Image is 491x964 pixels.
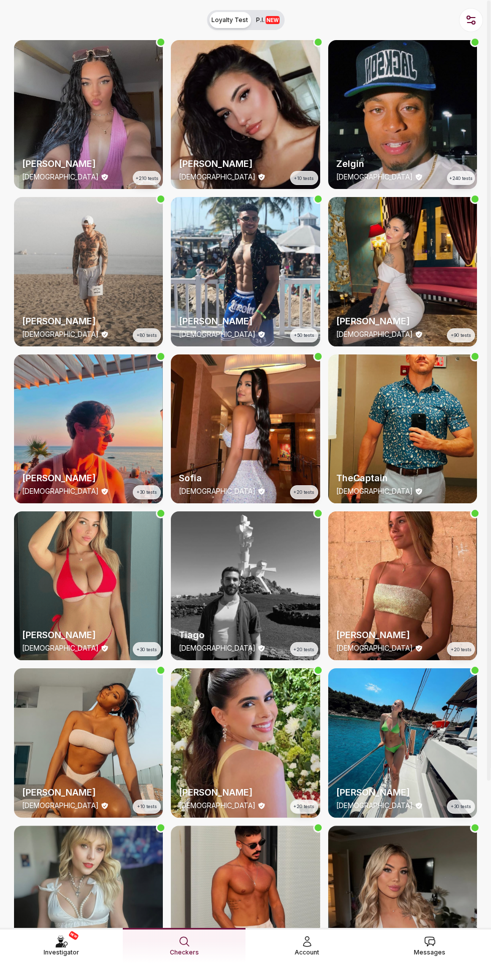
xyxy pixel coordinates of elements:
[336,172,413,182] p: [DEMOGRAPHIC_DATA]
[22,786,155,800] h2: [PERSON_NAME]
[22,486,99,496] p: [DEMOGRAPHIC_DATA]
[22,801,99,811] p: [DEMOGRAPHIC_DATA]
[171,511,320,660] a: thumbcheckerTiago[DEMOGRAPHIC_DATA]+20 tests
[294,489,314,496] span: +20 tests
[179,314,312,328] h2: [PERSON_NAME]
[245,928,368,963] a: Account
[368,928,491,963] a: Messages
[14,354,163,503] a: thumbchecker[PERSON_NAME][DEMOGRAPHIC_DATA]+30 tests
[22,172,99,182] p: [DEMOGRAPHIC_DATA]
[451,646,471,653] span: +20 tests
[171,354,320,503] img: checker
[14,354,163,503] img: checker
[22,628,155,642] h2: [PERSON_NAME]
[14,197,163,346] img: checker
[336,471,469,485] h2: TheCaptain
[123,928,245,963] a: Checkers
[179,172,256,182] p: [DEMOGRAPHIC_DATA]
[294,646,314,653] span: +20 tests
[336,157,469,171] h2: Zelgin
[328,668,477,817] a: thumbchecker[PERSON_NAME][DEMOGRAPHIC_DATA]+30 tests
[328,668,477,817] img: checker
[451,803,471,810] span: +30 tests
[14,511,163,660] a: thumbchecker[PERSON_NAME][DEMOGRAPHIC_DATA]+30 tests
[170,947,199,957] span: Checkers
[22,329,99,339] p: [DEMOGRAPHIC_DATA]
[336,786,469,800] h2: [PERSON_NAME]
[137,646,157,653] span: +30 tests
[137,803,157,810] span: +10 tests
[14,511,163,660] img: checker
[295,947,319,957] span: Account
[22,157,155,171] h2: [PERSON_NAME]
[22,314,155,328] h2: [PERSON_NAME]
[328,197,477,346] img: checker
[14,668,163,817] img: checker
[171,197,320,346] a: thumbchecker[PERSON_NAME][DEMOGRAPHIC_DATA]+50 tests
[179,801,256,811] p: [DEMOGRAPHIC_DATA]
[336,628,469,642] h2: [PERSON_NAME]
[44,947,79,957] span: Investigator
[179,786,312,800] h2: [PERSON_NAME]
[171,40,320,189] a: thumbchecker[PERSON_NAME][DEMOGRAPHIC_DATA]+10 tests
[414,947,445,957] span: Messages
[14,40,163,189] img: checker
[179,471,312,485] h2: Sofia
[328,40,477,189] a: thumbcheckerZelgin[DEMOGRAPHIC_DATA]+240 tests
[294,175,314,182] span: +10 tests
[171,40,320,189] img: checker
[179,329,256,339] p: [DEMOGRAPHIC_DATA]
[211,16,248,24] span: Loyalty Test
[22,643,99,653] p: [DEMOGRAPHIC_DATA]
[14,40,163,189] a: thumbchecker[PERSON_NAME][DEMOGRAPHIC_DATA]+210 tests
[136,175,158,182] span: +210 tests
[328,197,477,346] a: thumbchecker[PERSON_NAME][DEMOGRAPHIC_DATA]+90 tests
[179,486,256,496] p: [DEMOGRAPHIC_DATA]
[328,511,477,660] a: thumbchecker[PERSON_NAME][DEMOGRAPHIC_DATA]+20 tests
[336,329,413,339] p: [DEMOGRAPHIC_DATA]
[171,354,320,503] a: thumbcheckerSofia[DEMOGRAPHIC_DATA]+20 tests
[14,197,163,346] a: thumbchecker[PERSON_NAME][DEMOGRAPHIC_DATA]+80 tests
[256,16,280,24] span: P.I.
[137,489,157,496] span: +30 tests
[179,643,256,653] p: [DEMOGRAPHIC_DATA]
[171,668,320,817] a: thumbchecker[PERSON_NAME][DEMOGRAPHIC_DATA]+20 tests
[294,332,314,339] span: +50 tests
[22,471,155,485] h2: [PERSON_NAME]
[449,175,472,182] span: +240 tests
[336,314,469,328] h2: [PERSON_NAME]
[328,354,477,503] img: checker
[336,643,413,653] p: [DEMOGRAPHIC_DATA]
[171,668,320,817] img: checker
[68,930,79,940] span: NEW
[336,801,413,811] p: [DEMOGRAPHIC_DATA]
[266,16,280,24] span: NEW
[179,157,312,171] h2: [PERSON_NAME]
[171,511,320,660] img: checker
[137,332,157,339] span: +80 tests
[328,511,477,660] img: checker
[179,628,312,642] h2: Tiago
[451,332,471,339] span: +90 tests
[171,197,320,346] img: checker
[336,486,413,496] p: [DEMOGRAPHIC_DATA]
[14,668,163,817] a: thumbchecker[PERSON_NAME][DEMOGRAPHIC_DATA]+10 tests
[294,803,314,810] span: +20 tests
[328,354,477,503] a: thumbcheckerTheCaptain[DEMOGRAPHIC_DATA]
[328,40,477,189] img: checker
